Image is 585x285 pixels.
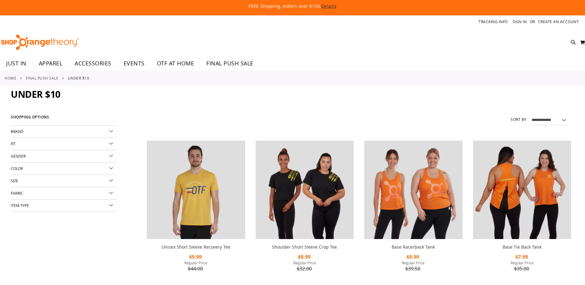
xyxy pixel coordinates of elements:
div: Brand [11,126,117,138]
span: Fit [11,141,16,146]
div: Fabric [11,187,117,200]
span: Fabric [11,191,23,196]
span: APPAREL [39,56,63,70]
a: OTF AT HOME [151,56,200,71]
div: Size [11,175,117,187]
span: $7.99 [515,254,529,260]
a: Unisex Short Sleeve Recovery Tee [162,244,230,250]
span: Color [11,166,23,171]
a: Product image for Shoulder Short Sleeve Crop Tee [256,141,354,240]
span: $39.50 [405,265,421,272]
span: Regular Price [473,260,571,265]
span: Regular Price [147,260,245,265]
a: Product image for Base Tie Back Tank [473,141,571,240]
span: $8.99 [298,254,311,260]
span: Item Type [11,203,29,208]
a: Create an Account [538,19,579,24]
span: Brand [11,129,23,134]
span: Under $10 [11,88,60,101]
span: $9.99 [406,254,420,260]
span: Regular Price [364,260,462,265]
a: Product image for Unisex Short Sleeve Recovery Tee [147,141,245,240]
label: Sort By [511,117,527,122]
span: JUST IN [6,56,27,70]
a: Shoulder Short Sleeve Crop Tee [272,244,337,250]
span: Regular Price [256,260,354,265]
a: Base Racerback Tank [392,244,435,250]
div: Item Type [11,200,117,212]
a: FINAL PUSH SALE [200,56,260,70]
a: Tracking Info [479,19,508,24]
span: $32.00 [297,265,313,272]
div: Gender [11,150,117,163]
div: Fit [11,138,117,150]
a: Details [321,3,337,9]
a: Base Tie Back Tank [503,244,542,250]
span: Gender [11,154,26,159]
a: FINAL PUSH SALE [26,75,59,81]
img: Product image for Shoulder Short Sleeve Crop Tee [256,141,354,239]
a: Sign In [513,19,527,24]
span: ACCESSORIES [75,56,111,70]
span: $35.00 [514,265,530,272]
span: OTF AT HOME [157,56,194,70]
a: Home [5,75,16,81]
strong: Shopping Options [11,112,117,126]
span: $9.99 [189,254,203,260]
p: FREE Shipping, orders over $150. [107,3,477,9]
img: Product image for Base Racerback Tank [364,141,462,239]
div: Color [11,163,117,175]
span: Size [11,178,18,183]
a: ACCESSORIES [68,56,117,71]
span: EVENTS [124,56,145,70]
strong: Under $10 [68,75,89,81]
span: FINAL PUSH SALE [206,56,253,70]
img: Product image for Unisex Short Sleeve Recovery Tee [147,141,245,239]
a: APPAREL [33,56,69,71]
img: Product image for Base Tie Back Tank [473,141,571,239]
a: EVENTS [117,56,151,71]
span: $44.00 [188,265,204,272]
a: Product image for Base Racerback Tank [364,141,462,240]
